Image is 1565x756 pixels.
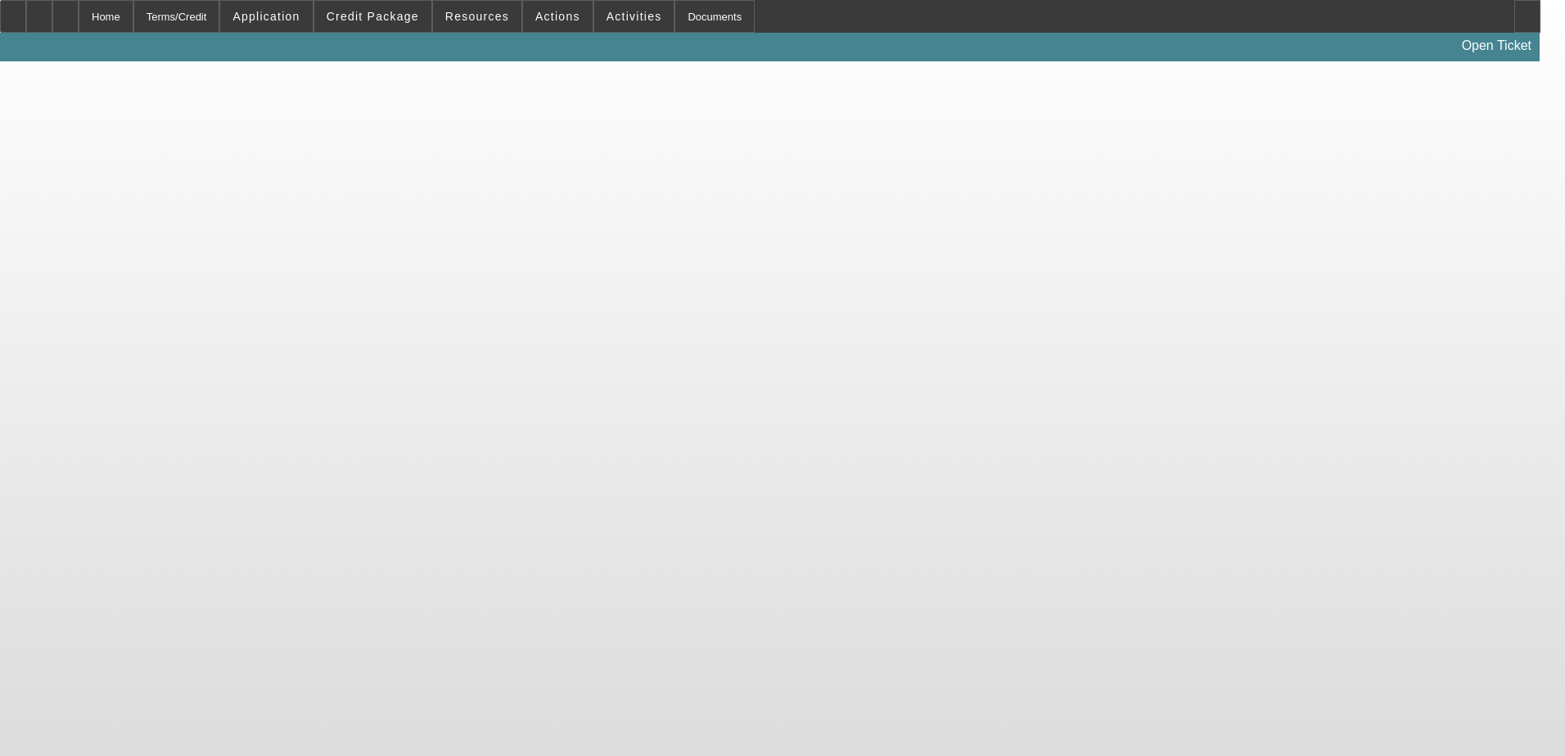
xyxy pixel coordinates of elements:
span: Actions [535,10,580,23]
button: Application [220,1,312,32]
span: Resources [445,10,509,23]
button: Resources [433,1,521,32]
span: Credit Package [327,10,419,23]
button: Credit Package [314,1,431,32]
a: Open Ticket [1455,32,1538,60]
button: Actions [523,1,593,32]
span: Application [232,10,300,23]
button: Activities [594,1,674,32]
span: Activities [607,10,662,23]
